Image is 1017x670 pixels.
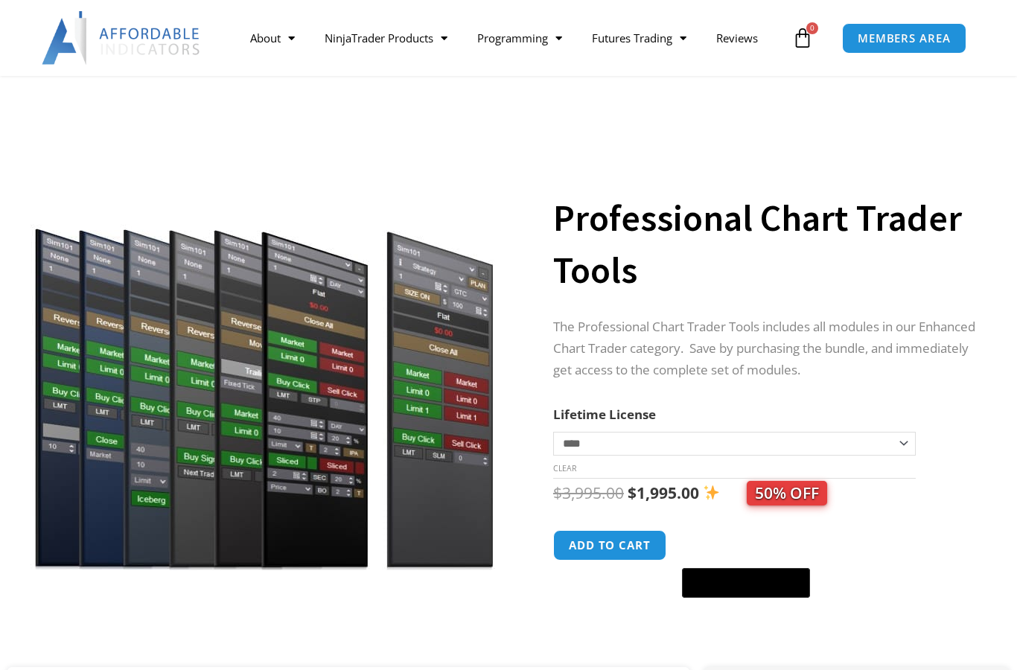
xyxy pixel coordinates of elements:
[25,159,503,570] img: ProfessionalToolsBundlePage
[770,16,835,60] a: 0
[310,21,462,55] a: NinjaTrader Products
[553,482,624,503] bdi: 3,995.00
[235,21,788,55] nav: Menu
[701,21,773,55] a: Reviews
[858,33,951,44] span: MEMBERS AREA
[842,23,966,54] a: MEMBERS AREA
[704,485,719,500] img: ✨
[553,316,980,381] p: The Professional Chart Trader Tools includes all modules in our Enhanced Chart Trader category. S...
[553,406,656,423] label: Lifetime License
[553,482,562,503] span: $
[235,21,310,55] a: About
[553,463,576,473] a: Clear options
[682,568,810,598] button: Buy with GPay
[553,607,980,620] iframe: PayPal Message 1
[462,21,577,55] a: Programming
[628,482,637,503] span: $
[679,528,813,564] iframe: Secure express checkout frame
[628,482,699,503] bdi: 1,995.00
[806,22,818,34] span: 0
[42,11,202,65] img: LogoAI | Affordable Indicators – NinjaTrader
[577,21,701,55] a: Futures Trading
[553,530,666,561] button: Add to cart
[553,192,980,296] h1: Professional Chart Trader Tools
[747,481,827,505] span: 50% OFF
